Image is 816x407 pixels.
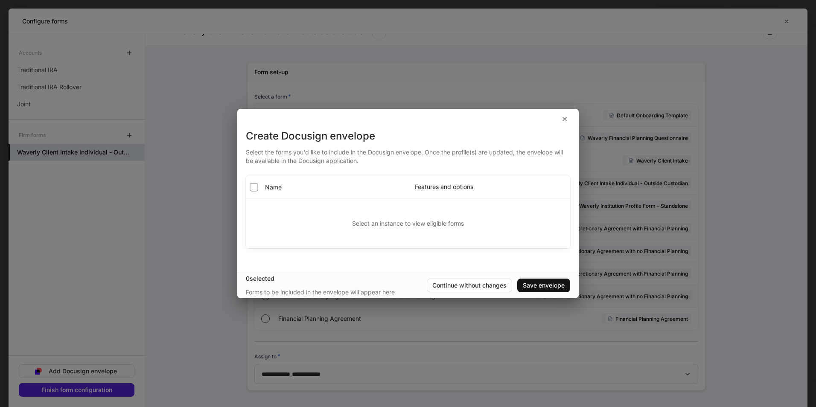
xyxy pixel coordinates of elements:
[432,282,507,288] div: Continue without changes
[427,279,512,292] button: Continue without changes
[246,143,570,165] div: Select the forms you'd like to include in the Docusign envelope. Once the profile(s) are updated,...
[517,279,570,292] button: Save envelope
[246,274,427,283] div: 0 selected
[523,282,565,288] div: Save envelope
[246,288,395,297] div: Forms to be included in the envelope will appear here
[265,183,282,192] span: Name
[352,219,464,228] p: Select an instance to view eligible forms
[408,175,570,198] th: Features and options
[246,129,570,143] div: Create Docusign envelope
